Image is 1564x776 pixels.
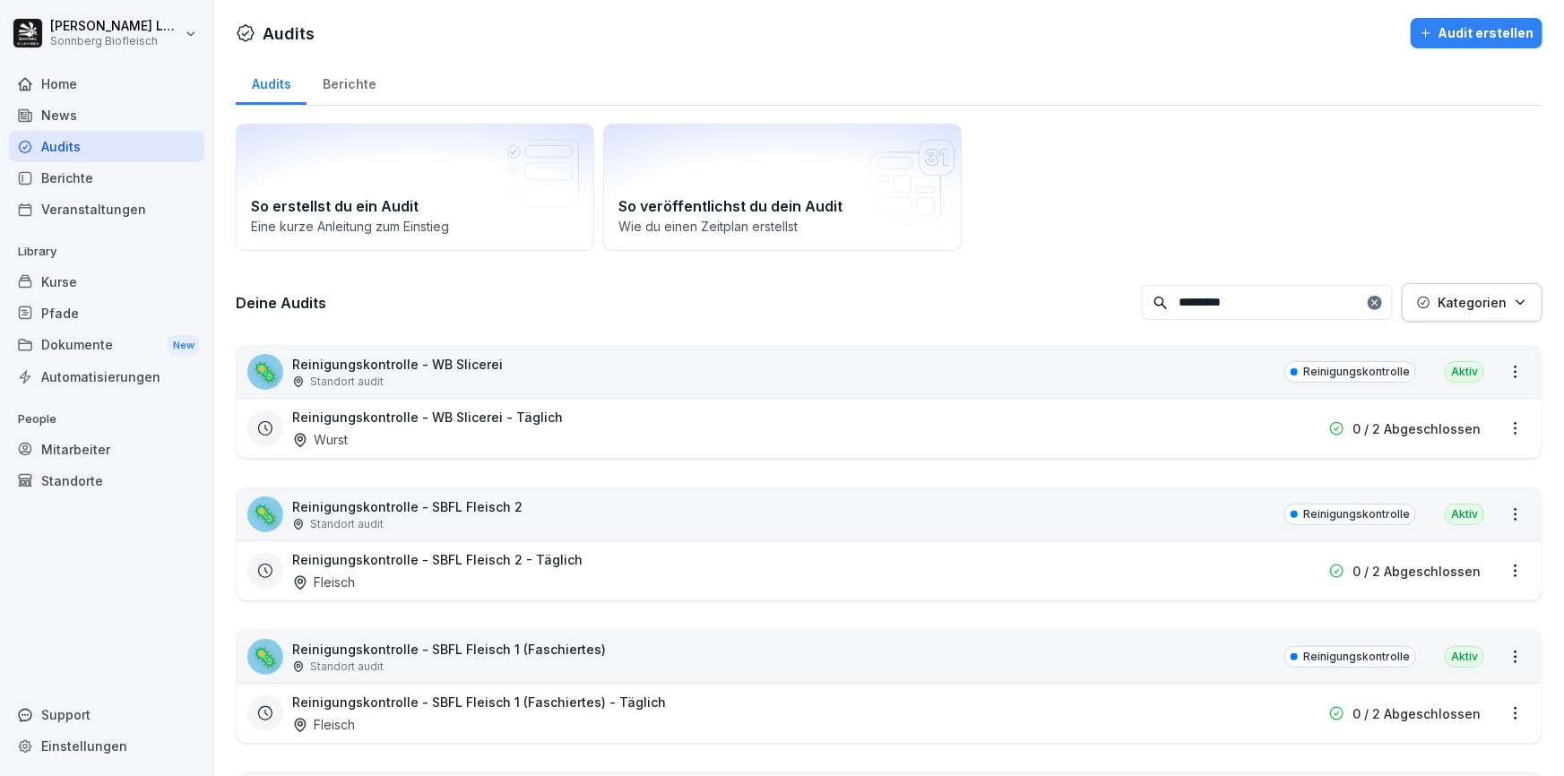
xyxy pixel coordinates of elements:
div: 🦠 [247,354,283,390]
button: Audit erstellen [1411,18,1542,48]
p: People [9,405,204,434]
a: So veröffentlichst du dein AuditWie du einen Zeitplan erstellst [603,124,962,251]
h3: Reinigungskontrolle - WB Slicerei - Täglich [292,408,563,427]
div: Fleisch [292,573,355,591]
a: Berichte [9,162,204,194]
div: Aktiv [1445,504,1484,525]
h1: Audits [263,22,315,46]
p: Library [9,237,204,266]
div: Wurst [292,430,348,449]
h3: Reinigungskontrolle - SBFL Fleisch 1 (Faschiertes) - Täglich [292,693,666,711]
div: Aktiv [1445,646,1484,668]
p: Reinigungskontrolle - SBFL Fleisch 2 [292,497,523,516]
a: News [9,99,204,131]
p: Reinigungskontrolle [1303,364,1410,380]
h2: So veröffentlichst du dein Audit [618,195,946,217]
div: 🦠 [247,496,283,532]
a: Standorte [9,465,204,496]
p: Standort audit [310,516,384,532]
div: New [168,335,199,356]
div: Audit erstellen [1420,23,1534,43]
p: Standort audit [310,374,384,390]
p: [PERSON_NAME] Lumetsberger [50,19,181,34]
a: Pfade [9,297,204,329]
a: Einstellungen [9,730,204,762]
a: Mitarbeiter [9,434,204,465]
div: Dokumente [9,329,204,362]
a: Berichte [307,59,392,105]
div: Support [9,699,204,730]
div: 🦠 [247,639,283,675]
p: Wie du einen Zeitplan erstellst [618,217,946,236]
a: So erstellst du ein AuditEine kurze Anleitung zum Einstieg [236,124,594,251]
p: Kategorien [1438,293,1507,312]
p: Reinigungskontrolle [1303,649,1410,665]
a: DokumenteNew [9,329,204,362]
p: Standort audit [310,659,384,675]
a: Audits [236,59,307,105]
a: Kurse [9,266,204,297]
p: 0 / 2 Abgeschlossen [1352,562,1481,581]
h2: So erstellst du ein Audit [251,195,579,217]
div: Aktiv [1445,361,1484,383]
p: 0 / 2 Abgeschlossen [1352,704,1481,723]
p: Eine kurze Anleitung zum Einstieg [251,217,579,236]
p: 0 / 2 Abgeschlossen [1352,419,1481,438]
p: Reinigungskontrolle - WB Slicerei [292,355,503,374]
p: Reinigungskontrolle [1303,506,1410,522]
p: Reinigungskontrolle - SBFL Fleisch 1 (Faschiertes) [292,640,606,659]
a: Veranstaltungen [9,194,204,225]
a: Automatisierungen [9,361,204,392]
a: Audits [9,131,204,162]
button: Kategorien [1402,283,1542,322]
a: Home [9,68,204,99]
p: Sonnberg Biofleisch [50,35,181,47]
h3: Deine Audits [236,293,1133,313]
h3: Reinigungskontrolle - SBFL Fleisch 2 - Täglich [292,550,583,569]
div: Fleisch [292,715,355,734]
